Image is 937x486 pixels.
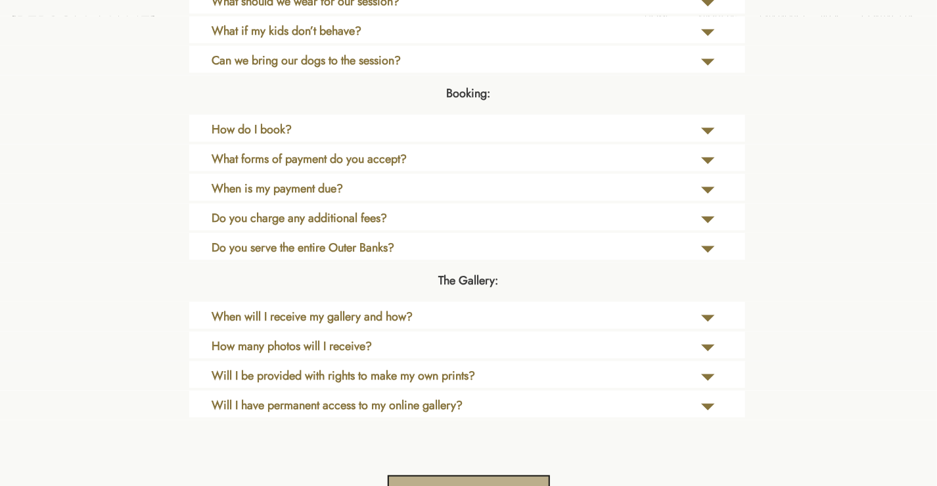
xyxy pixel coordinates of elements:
[212,367,591,393] a: Will I be provided with rights to make my own prints?
[212,121,292,138] b: How do I book?
[212,121,591,147] a: How do I book?
[212,180,343,197] b: When is my payment due?
[212,150,407,167] b: What forms of payment do you accept?
[11,6,170,30] p: [PERSON_NAME] & [PERSON_NAME]
[212,150,591,177] a: What forms of payment do you accept?
[212,308,591,334] a: When will I receive my gallery and how?
[212,52,401,69] b: Can we bring our dogs to the session?
[861,9,917,30] a: Contact Us
[821,9,850,30] a: Blog
[212,22,361,39] b: What if my kids don’t behave?
[212,367,475,384] b: Will I be provided with rights to make my own prints?
[212,210,387,227] b: Do you charge any additional fees?
[439,272,499,289] b: The Gallery:
[212,239,394,256] b: Do you serve the entire Outer Banks?
[212,22,591,49] a: What if my kids don’t behave?
[212,397,591,423] a: Will I have permanent access to my online gallery?
[212,338,591,364] a: How many photos will I receive?
[760,9,805,30] a: Experience
[212,52,591,78] a: Can we bring our dogs to the session?
[212,239,591,265] a: Do you serve the entire Outer Banks?
[212,210,591,236] a: Do you charge any additional fees?
[447,85,491,102] b: Booking:
[212,180,591,206] a: When is my payment due?
[212,338,372,355] b: How many photos will I receive?
[212,308,413,325] b: When will I receive my gallery and how?
[212,397,463,414] b: Will I have permanent access to my online gallery?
